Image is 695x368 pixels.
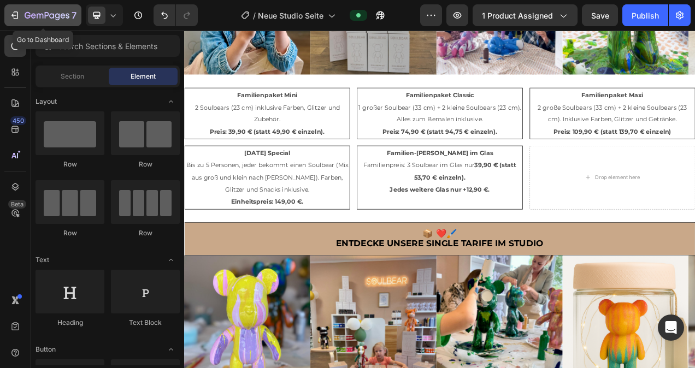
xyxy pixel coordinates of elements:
[184,31,695,368] iframe: Design area
[195,266,461,280] span: Entdecke UNSERE Single Tarife IM STUDIO
[36,159,104,169] div: Row
[131,72,156,81] span: Element
[60,215,153,225] strong: Einheitspreis: 149,00 €.
[61,72,84,81] span: Section
[253,10,256,21] span: /
[162,341,180,358] span: Toggle open
[258,10,323,21] span: Neue Studio Seite
[36,97,57,106] span: Layout
[111,159,180,169] div: Row
[474,125,625,135] strong: Preis: 109,90 € (statt 139,70 € einzeln)
[260,152,396,162] strong: Familien-[PERSON_NAME] im Glas
[2,168,210,210] span: Bis zu 5 Personen, jeder bekommt einen Soulbear (Mix aus groß und klein nach [PERSON_NAME]). Farb...
[658,314,684,341] div: Open Intercom Messenger
[8,200,26,209] div: Beta
[36,35,180,57] input: Search Sections & Elements
[162,251,180,269] span: Toggle open
[591,11,609,20] span: Save
[582,4,618,26] button: Save
[295,168,426,194] strong: 39,90 € (statt 53,70 € einzeln).
[473,4,578,26] button: 1 product assigned
[10,116,26,125] div: 450
[154,4,198,26] div: Undo/Redo
[77,152,136,162] strong: [DATE] Special
[622,4,668,26] button: Publish
[162,93,180,110] span: Toggle open
[510,78,589,88] strong: Familienpaket Maxi
[72,9,76,22] p: 7
[306,254,350,267] strong: 📦 ❤️🖌️
[284,78,372,88] strong: Familienpaket Classic
[229,168,426,194] span: Familienpreis: 3 Soulbear im Glas nur
[111,318,180,328] div: Text Block
[36,228,104,238] div: Row
[111,228,180,238] div: Row
[36,255,49,265] span: Text
[36,318,104,328] div: Heading
[453,94,645,120] span: 2 große Soulbears (33 cm) + 2 kleine Soulbears (23 cm). Inklusive Farben, Glitzer und Getränke.
[254,125,401,135] strong: Preis: 74,90 € (statt 94,75 € einzeln).
[4,4,81,26] button: 7
[632,10,659,21] div: Publish
[482,10,553,21] span: 1 product assigned
[527,185,585,193] div: Drop element here
[263,199,392,209] strong: Jedes weitere Glas nur +12,90 €.
[223,94,432,120] span: 1 großer Soulbear (33 cm) + 2 kleine Soulbears (23 cm). Alles zum Bemalen inklusive.
[36,345,56,354] span: Button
